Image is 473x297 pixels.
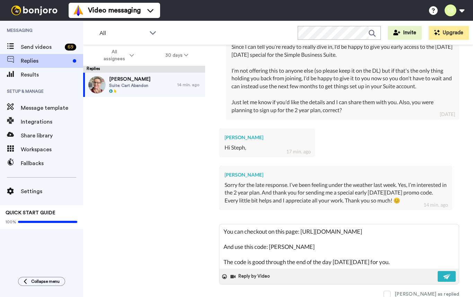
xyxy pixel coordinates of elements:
span: Send videos [21,43,62,51]
div: 17 min. ago [286,148,311,155]
span: Fallbacks [21,159,83,168]
span: Message template [21,104,83,112]
button: Upgrade [429,26,469,40]
span: All [99,29,146,37]
div: Replies [83,66,205,73]
a: [PERSON_NAME]Suite: Cart Abandon14 min. ago [83,73,205,97]
div: [DATE] [440,111,455,118]
span: Integrations [21,118,83,126]
span: Video messaging [88,6,141,15]
span: All assignees [100,48,128,62]
img: vm-color.svg [73,5,84,16]
textarea: Hi! No problem at all; I hope you're feeling better 🙂 So glad you're interested in the 2 year pla... [219,224,459,269]
span: Workspaces [21,145,83,154]
div: [PERSON_NAME] [225,171,447,178]
div: 69 [65,44,76,51]
span: Settings [21,187,83,196]
button: 30 days [150,49,204,62]
div: [PERSON_NAME] [225,134,309,141]
button: All assignees [85,46,150,65]
button: Reply by Video [230,271,272,282]
span: 100% [6,219,16,225]
img: send-white.svg [443,274,451,279]
button: Invite [388,26,422,40]
span: [PERSON_NAME] [109,76,150,83]
span: QUICK START GUIDE [6,210,55,215]
div: 14 min. ago [423,201,448,208]
div: You're very welcome and thank YOU for purchasing all of those items from me, I really appreciate ... [231,19,454,114]
img: bj-logo-header-white.svg [8,6,60,15]
button: Collapse menu [18,277,65,286]
div: Sorry for the late response. I’ve been feeling under the weather last week. Yes, I’m interested i... [225,181,447,205]
span: Suite: Cart Abandon [109,83,150,88]
span: Results [21,71,83,79]
span: Share library [21,132,83,140]
span: Replies [21,57,70,65]
div: Hi Steph, [225,144,309,152]
div: 14 min. ago [177,82,202,88]
img: 13a3cfcd-3226-4d4f-8c48-ad645e61ef73-thumb.jpg [88,76,106,93]
span: Collapse menu [31,279,60,284]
